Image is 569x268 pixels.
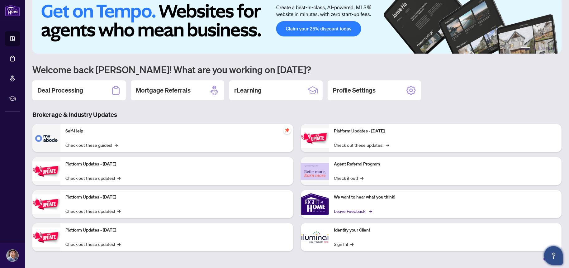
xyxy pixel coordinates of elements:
[544,246,563,265] button: Open asap
[543,47,545,50] button: 4
[37,86,83,95] h2: Deal Processing
[520,47,530,50] button: 1
[65,161,288,168] p: Platform Updates - [DATE]
[65,227,288,234] p: Platform Updates - [DATE]
[32,110,562,119] h3: Brokerage & Industry Updates
[369,208,372,214] span: →
[65,175,121,181] a: Check out these updates!→
[65,208,121,214] a: Check out these updates!→
[553,47,555,50] button: 6
[32,227,60,247] img: Platform Updates - July 8, 2025
[548,47,550,50] button: 5
[360,175,363,181] span: →
[65,128,288,135] p: Self-Help
[301,190,329,218] img: We want to hear what you think!
[334,175,363,181] a: Check it out!→
[117,241,121,247] span: →
[5,5,20,16] img: logo
[334,227,557,234] p: Identify your Client
[32,161,60,181] img: Platform Updates - September 16, 2025
[334,161,557,168] p: Agent Referral Program
[538,47,540,50] button: 3
[65,141,118,148] a: Check out these guides!→
[334,128,557,135] p: Platform Updates - [DATE]
[301,223,329,251] img: Identify your Client
[32,194,60,214] img: Platform Updates - July 21, 2025
[386,141,389,148] span: →
[334,141,389,148] a: Check out these updates!→
[32,64,562,75] h1: Welcome back [PERSON_NAME]! What are you working on [DATE]?
[334,194,557,201] p: We want to hear what you think!
[65,241,121,247] a: Check out these updates!→
[334,208,371,214] a: Leave Feedback→
[283,127,291,134] span: pushpin
[350,241,353,247] span: →
[65,194,288,201] p: Platform Updates - [DATE]
[7,250,18,261] img: Profile Icon
[115,141,118,148] span: →
[301,128,329,148] img: Platform Updates - June 23, 2025
[234,86,262,95] h2: rLearning
[334,241,353,247] a: Sign In!→
[533,47,535,50] button: 2
[117,208,121,214] span: →
[32,124,60,152] img: Self-Help
[333,86,376,95] h2: Profile Settings
[117,175,121,181] span: →
[301,163,329,180] img: Agent Referral Program
[136,86,191,95] h2: Mortgage Referrals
